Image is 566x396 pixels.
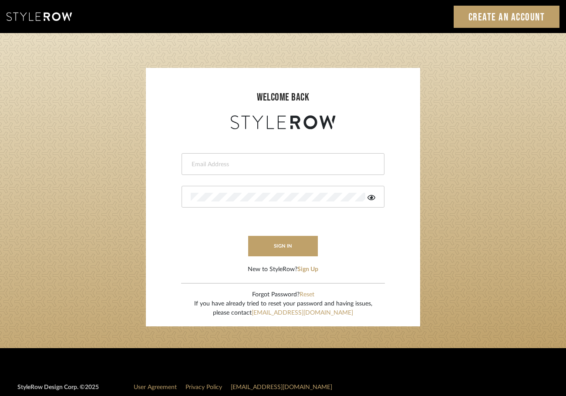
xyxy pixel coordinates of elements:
[248,236,318,256] button: sign in
[191,160,373,169] input: Email Address
[231,384,332,390] a: [EMAIL_ADDRESS][DOMAIN_NAME]
[252,310,353,316] a: [EMAIL_ADDRESS][DOMAIN_NAME]
[194,290,372,299] div: Forgot Password?
[248,265,318,274] div: New to StyleRow?
[194,299,372,318] div: If you have already tried to reset your password and having issues, please contact
[297,265,318,274] button: Sign Up
[300,290,314,299] button: Reset
[134,384,177,390] a: User Agreement
[454,6,560,28] a: Create an Account
[185,384,222,390] a: Privacy Policy
[155,90,411,105] div: welcome back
